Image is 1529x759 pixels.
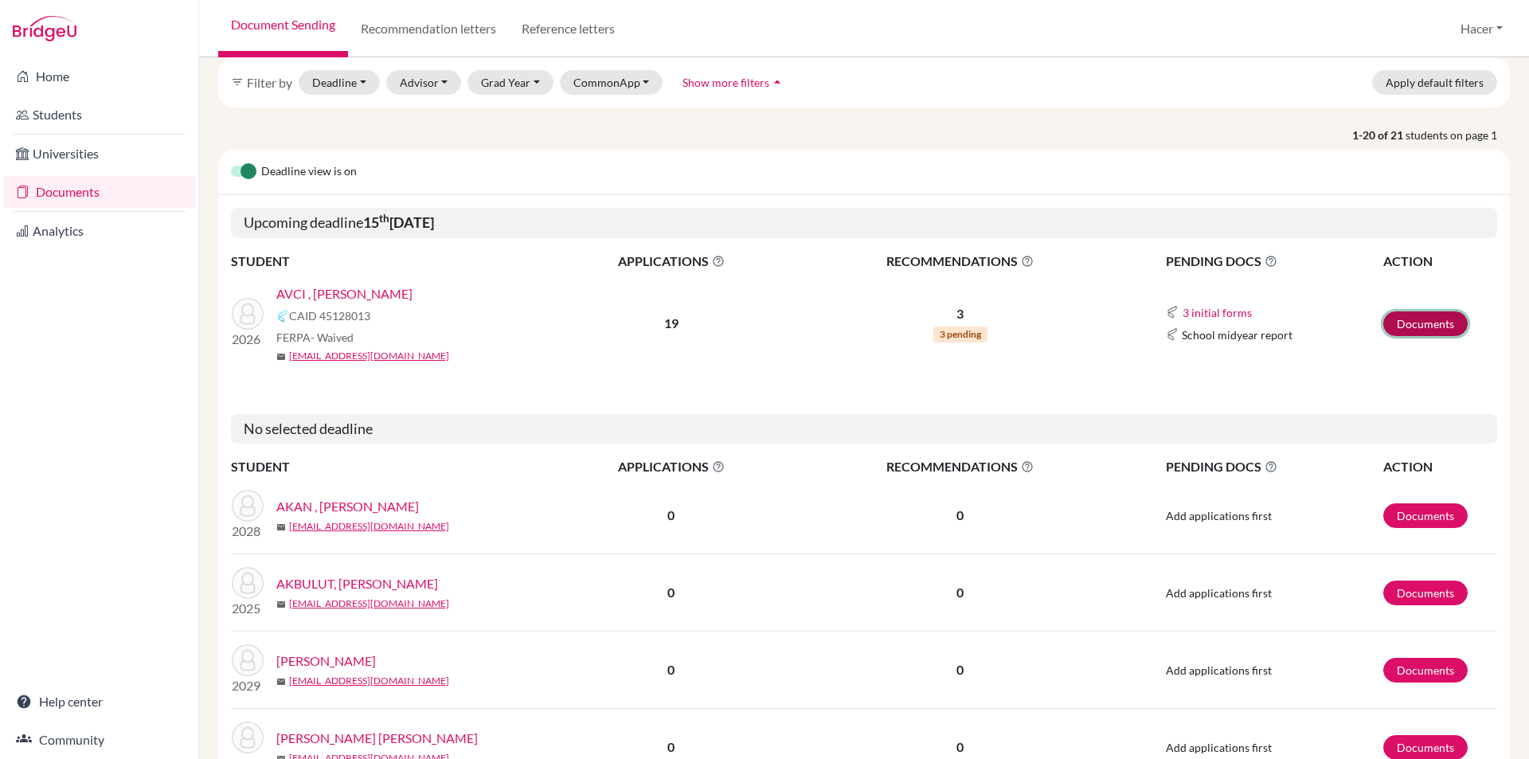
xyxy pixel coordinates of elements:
[231,456,549,477] th: STUDENT
[261,162,357,182] span: Deadline view is on
[231,76,244,88] i: filter_list
[13,16,76,41] img: Bridge-U
[276,310,289,323] img: Common App logo
[794,252,1127,271] span: RECOMMENDATIONS
[3,686,195,718] a: Help center
[3,138,195,170] a: Universities
[232,330,264,349] p: 2026
[232,567,264,599] img: AKBULUT, Ahmet Talha
[232,644,264,676] img: AKGÖZ, AHMET
[1166,509,1272,522] span: Add applications first
[1453,14,1510,44] button: Hacer
[3,724,195,756] a: Community
[276,352,286,362] span: mail
[794,506,1127,525] p: 0
[276,600,286,609] span: mail
[247,75,292,90] span: Filter by
[276,284,413,303] a: AVCI , [PERSON_NAME]
[3,176,195,208] a: Documents
[231,414,1497,444] h5: No selected deadline
[1372,70,1497,95] button: Apply default filters
[1406,127,1510,143] span: students on page 1
[794,660,1127,679] p: 0
[232,676,264,695] p: 2029
[1166,252,1382,271] span: PENDING DOCS
[276,574,438,593] a: AKBULUT, [PERSON_NAME]
[363,213,434,231] b: 15 [DATE]
[667,662,675,677] b: 0
[1382,251,1497,272] th: ACTION
[794,457,1127,476] span: RECOMMENDATIONS
[379,212,389,225] sup: th
[231,208,1497,238] h5: Upcoming deadline
[560,70,663,95] button: CommonApp
[682,76,769,89] span: Show more filters
[1352,127,1406,143] strong: 1-20 of 21
[289,597,449,611] a: [EMAIL_ADDRESS][DOMAIN_NAME]
[1166,457,1382,476] span: PENDING DOCS
[667,507,675,522] b: 0
[550,457,792,476] span: APPLICATIONS
[933,327,987,342] span: 3 pending
[232,722,264,753] img: AKTAN , Ahmet Arhan
[1166,586,1272,600] span: Add applications first
[232,522,264,541] p: 2028
[276,329,354,346] span: FERPA
[1166,306,1179,319] img: Common App logo
[3,61,195,92] a: Home
[1383,658,1468,683] a: Documents
[3,215,195,247] a: Analytics
[276,522,286,532] span: mail
[1383,581,1468,605] a: Documents
[1383,503,1468,528] a: Documents
[311,331,354,344] span: - Waived
[276,729,478,748] a: [PERSON_NAME] [PERSON_NAME]
[1182,327,1292,343] span: School midyear report
[3,99,195,131] a: Students
[550,252,792,271] span: APPLICATIONS
[664,315,678,331] b: 19
[231,251,549,272] th: STUDENT
[1166,663,1272,677] span: Add applications first
[276,677,286,687] span: mail
[232,490,264,522] img: AKAN , Ahmet Duran
[1166,328,1179,341] img: Common App logo
[794,304,1127,323] p: 3
[386,70,462,95] button: Advisor
[1166,741,1272,754] span: Add applications first
[289,349,449,363] a: [EMAIL_ADDRESS][DOMAIN_NAME]
[794,583,1127,602] p: 0
[232,599,264,618] p: 2025
[667,585,675,600] b: 0
[467,70,553,95] button: Grad Year
[1182,303,1253,322] button: 3 initial forms
[289,519,449,534] a: [EMAIL_ADDRESS][DOMAIN_NAME]
[276,651,376,671] a: [PERSON_NAME]
[1382,456,1497,477] th: ACTION
[299,70,380,95] button: Deadline
[669,70,799,95] button: Show more filtersarrow_drop_up
[276,497,419,516] a: AKAN , [PERSON_NAME]
[794,737,1127,757] p: 0
[232,298,264,330] img: AVCI , Ahmet Deniz
[289,307,370,324] span: CAID 45128013
[1383,311,1468,336] a: Documents
[667,739,675,754] b: 0
[769,74,785,90] i: arrow_drop_up
[289,674,449,688] a: [EMAIL_ADDRESS][DOMAIN_NAME]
